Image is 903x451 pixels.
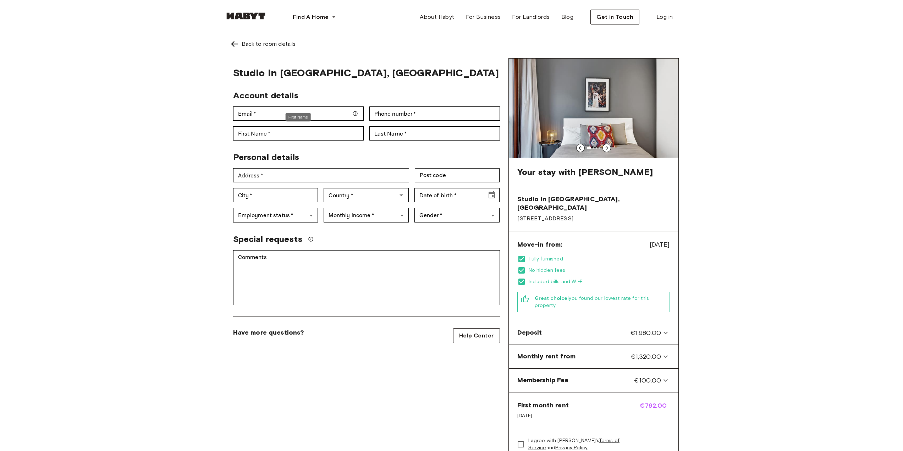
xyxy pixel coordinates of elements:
[506,10,555,24] a: For Landlords
[517,167,653,177] span: Your stay with [PERSON_NAME]
[631,328,661,337] span: €1,980.00
[640,401,670,419] span: €792.00
[509,59,678,158] img: Image of the room
[556,10,579,24] a: Blog
[369,126,500,141] div: Last Name
[225,34,679,54] a: Left pointing arrowBack to room details
[286,113,311,122] div: First Name
[512,324,676,342] div: Deposit€1,980.00
[517,240,562,249] span: Move-in from:
[230,40,239,48] img: Left pointing arrow
[590,10,639,24] button: Get in Touch
[225,12,267,20] img: Habyt
[529,255,670,263] span: Fully furnished
[517,195,670,212] span: Studio in [GEOGRAPHIC_DATA], [GEOGRAPHIC_DATA]
[512,348,676,365] div: Monthly rent from€1,320.00
[535,295,667,309] span: you found our lowest rate for this property
[517,328,542,337] span: Deposit
[420,13,454,21] span: About Habyt
[535,295,569,301] b: Great choice!
[233,126,364,141] div: First Name
[596,13,633,21] span: Get in Touch
[555,445,588,451] a: Privacy Policy
[512,13,550,21] span: For Landlords
[485,188,499,202] button: Choose date
[517,401,569,409] span: First month rent
[656,13,673,21] span: Log in
[293,13,329,21] span: Find A Home
[233,234,302,244] span: Special requests
[529,267,670,274] span: No hidden fees
[352,111,358,116] svg: Make sure your email is correct — we'll send your booking details there.
[242,40,296,48] div: Back to room details
[233,250,500,305] div: Comments
[517,215,670,222] span: [STREET_ADDRESS]
[233,188,318,202] div: City
[561,13,574,21] span: Blog
[396,190,406,200] button: Open
[369,106,500,121] div: Phone number
[459,331,494,340] span: Help Center
[631,352,661,361] span: €1,320.00
[287,10,342,24] button: Find A Home
[233,90,298,100] span: Account details
[233,152,299,162] span: Personal details
[415,168,500,182] div: Post code
[453,328,500,343] a: Help Center
[517,376,569,385] span: Membership Fee
[460,10,507,24] a: For Business
[414,10,460,24] a: About Habyt
[517,412,569,419] span: [DATE]
[466,13,501,21] span: For Business
[233,328,304,337] span: Have more questions?
[651,10,678,24] a: Log in
[650,240,670,249] span: [DATE]
[233,67,500,79] span: Studio in [GEOGRAPHIC_DATA], [GEOGRAPHIC_DATA]
[529,278,670,285] span: Included bills and Wi-Fi
[512,372,676,389] div: Membership Fee€100.00
[634,376,661,385] span: €100.00
[233,168,409,182] div: Address
[308,236,314,242] svg: We'll do our best to accommodate your request, but please note we can't guarantee it will be poss...
[233,106,364,121] div: Email
[517,352,576,361] span: Monthly rent from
